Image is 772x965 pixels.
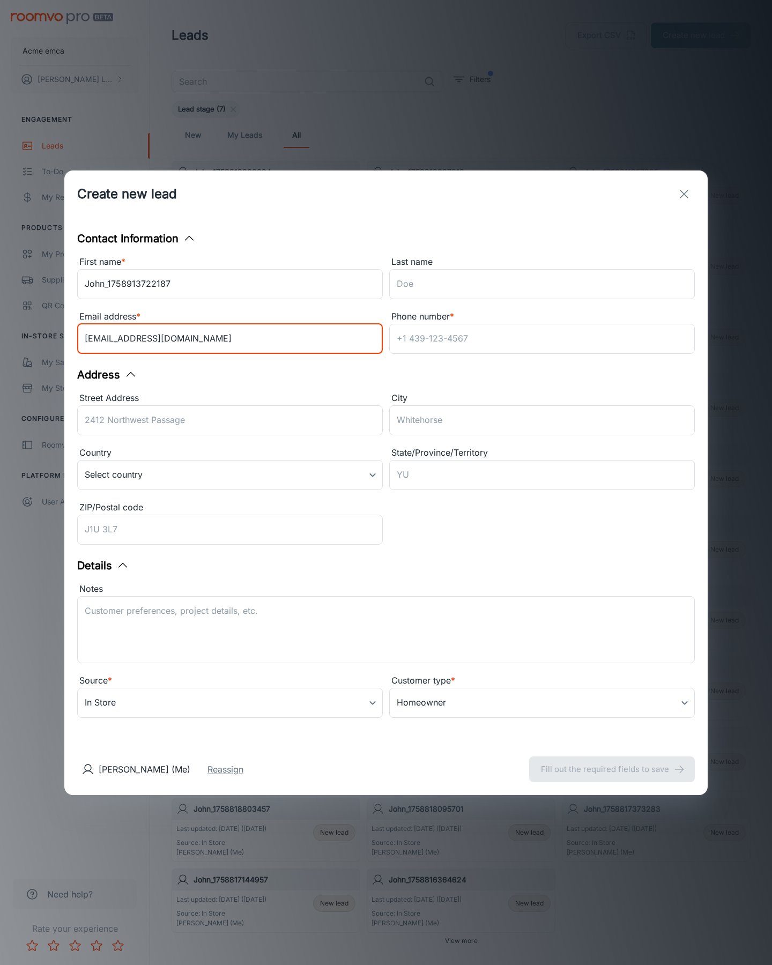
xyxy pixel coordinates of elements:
[77,367,137,383] button: Address
[77,674,383,688] div: Source
[389,446,695,460] div: State/Province/Territory
[389,405,695,435] input: Whitehorse
[77,255,383,269] div: First name
[389,255,695,269] div: Last name
[77,231,196,247] button: Contact Information
[77,446,383,460] div: Country
[77,391,383,405] div: Street Address
[77,501,383,515] div: ZIP/Postal code
[77,405,383,435] input: 2412 Northwest Passage
[673,183,695,205] button: exit
[77,324,383,354] input: myname@example.com
[207,763,243,776] button: Reassign
[77,582,695,596] div: Notes
[389,310,695,324] div: Phone number
[389,324,695,354] input: +1 439-123-4567
[389,269,695,299] input: Doe
[77,515,383,545] input: J1U 3L7
[77,310,383,324] div: Email address
[77,269,383,299] input: John
[77,184,177,204] h1: Create new lead
[389,391,695,405] div: City
[77,688,383,718] div: In Store
[77,460,383,490] div: Select country
[77,558,129,574] button: Details
[389,688,695,718] div: Homeowner
[99,763,190,776] p: [PERSON_NAME] (Me)
[389,674,695,688] div: Customer type
[389,460,695,490] input: YU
